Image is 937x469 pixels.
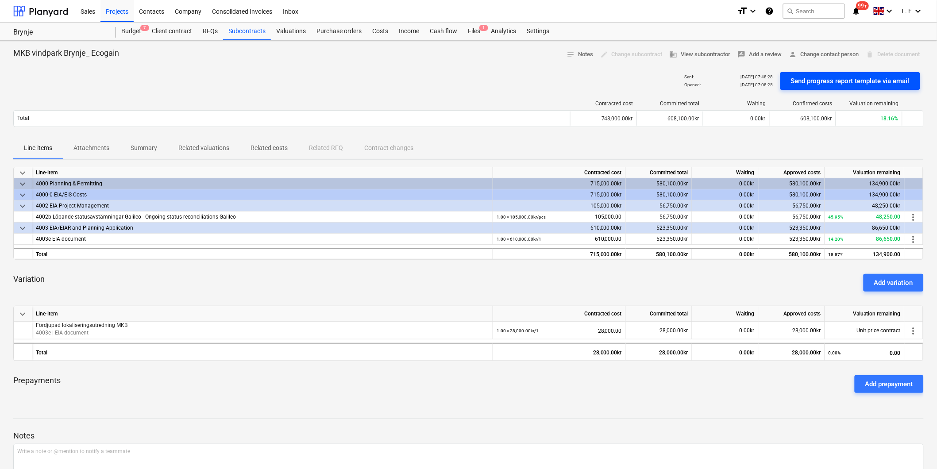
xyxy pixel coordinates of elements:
div: 0.00kr [692,178,759,189]
p: 4003e | EIA document [36,329,489,337]
span: more_vert [908,212,919,223]
div: Confirmed costs [773,100,833,107]
div: 134,900.00kr [825,178,905,189]
span: 99+ [856,1,869,10]
div: 580,100.00kr [759,189,825,200]
a: Settings [521,23,555,40]
span: Unit price contract [857,327,901,334]
span: keyboard_arrow_down [17,309,28,319]
a: Valuations [271,23,311,40]
div: 56,750.00kr [626,200,692,211]
span: 608,100.00kr [801,115,832,122]
i: keyboard_arrow_down [884,6,895,16]
div: Files [463,23,486,40]
div: Contracted cost [493,306,626,322]
div: Total [32,248,493,259]
p: [DATE] 07:48:28 [741,74,773,80]
div: Send progress report template via email [791,75,910,87]
a: Costs [367,23,393,40]
div: 610,000.00 [497,234,622,245]
div: 4002 EIA Project Management [36,200,489,211]
span: 28,000.00kr [793,327,821,334]
span: 56,750.00kr [793,214,821,220]
div: Chatt-widget [893,427,937,469]
div: 105,000.00 [497,211,622,223]
button: Change contact person [786,48,863,62]
a: Analytics [486,23,521,40]
span: keyboard_arrow_down [17,179,28,189]
a: Income [393,23,424,40]
div: 523,350.00kr [759,223,825,234]
div: 28,000.00kr [759,343,825,361]
p: Fördjupad lokaliseringsutredning MKB [36,322,489,329]
small: 1.00 × 610,000.00kr / 1 [497,237,541,242]
div: Valuation remaining [840,100,899,107]
button: Search [783,4,845,19]
p: Related valuations [178,143,229,153]
div: Brynje [13,28,105,37]
span: Notes [567,50,593,60]
div: Add prepayment [865,378,913,390]
button: Add a review [734,48,786,62]
div: 580,100.00kr [626,248,692,259]
div: RFQs [197,23,223,40]
div: 28,000.00kr [626,343,692,361]
div: Contracted cost [574,100,633,107]
p: Total [17,115,29,122]
div: 86,650.00 [829,234,901,245]
span: 28,000.00kr [660,327,688,334]
p: Related costs [251,143,288,153]
small: 1.00 × 105,000.00kr / pcs [497,215,546,219]
div: Contracted cost [493,167,626,178]
span: 523,350.00kr [657,236,688,242]
div: 0.00kr [692,248,759,259]
span: 1 [479,25,488,31]
div: Line-item [32,306,493,322]
span: 523,350.00kr [790,236,821,242]
div: 28,000.00 [497,322,622,340]
i: keyboard_arrow_down [913,6,924,16]
span: keyboard_arrow_down [17,201,28,211]
div: 715,000.00kr [493,248,626,259]
div: Approved costs [759,306,825,322]
div: 4000-0 EIA/EIS Costs [36,189,489,200]
div: Waiting [692,167,759,178]
div: 715,000.00kr [493,189,626,200]
a: Client contract [147,23,197,40]
div: 86,650.00kr [825,223,905,234]
p: [DATE] 07:08:25 [741,82,773,88]
button: View subcontractor [666,48,734,62]
div: 4003 EIA/EIAR and Planning Application [36,223,489,234]
div: Cash flow [424,23,463,40]
p: Opened : [685,82,701,88]
a: Subcontracts [223,23,271,40]
span: 0.00kr [751,115,766,122]
span: more_vert [908,234,919,245]
div: 134,900.00kr [825,189,905,200]
div: 580,100.00kr [626,178,692,189]
div: 0.00kr [692,223,759,234]
div: Waiting [707,100,766,107]
span: L. E [902,8,912,15]
div: Add variation [874,277,913,288]
span: 0.00kr [740,236,755,242]
div: 0.00kr [692,343,759,361]
div: Line-item [32,167,493,178]
span: Change contact person [789,50,859,60]
div: Committed total [640,100,700,107]
span: business [670,50,678,58]
a: Purchase orders [311,23,367,40]
div: 0.00kr [692,189,759,200]
small: 1.00 × 28,000.00kr / 1 [497,328,539,333]
p: Summary [131,143,157,153]
div: 4003e EIA document [36,234,489,245]
p: Attachments [73,143,109,153]
button: Add variation [864,274,924,292]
